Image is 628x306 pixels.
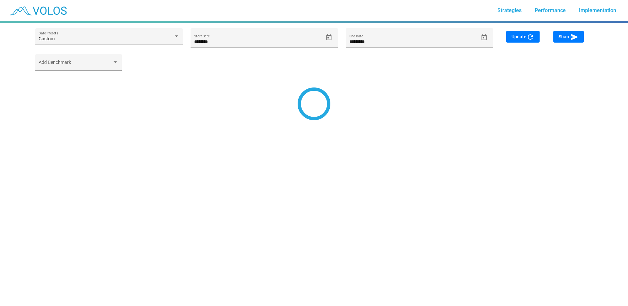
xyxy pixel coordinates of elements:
button: Open calendar [323,32,335,43]
a: Performance [529,5,571,16]
mat-icon: send [571,33,579,41]
span: Implementation [579,7,616,13]
span: Custom [39,36,55,41]
button: Share [553,31,584,43]
button: Open calendar [478,32,490,43]
span: Performance [535,7,566,13]
a: Strategies [492,5,527,16]
img: blue_transparent.png [5,2,70,19]
a: Implementation [574,5,621,16]
span: Strategies [497,7,522,13]
span: Share [559,34,579,39]
mat-icon: refresh [526,33,534,41]
span: Update [511,34,534,39]
button: Update [506,31,540,43]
